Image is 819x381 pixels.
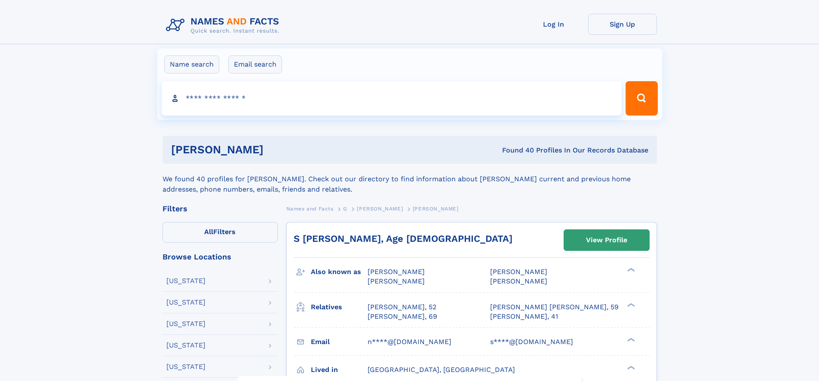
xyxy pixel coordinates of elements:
a: Names and Facts [286,203,334,214]
div: We found 40 profiles for [PERSON_NAME]. Check out our directory to find information about [PERSON... [163,164,657,195]
label: Email search [228,55,282,73]
span: [PERSON_NAME] [368,277,425,285]
span: [PERSON_NAME] [490,277,547,285]
span: G [343,206,347,212]
img: Logo Names and Facts [163,14,286,37]
div: ❯ [625,302,635,308]
div: View Profile [586,230,627,250]
div: [US_STATE] [166,342,206,349]
span: [PERSON_NAME] [357,206,403,212]
a: [PERSON_NAME] [PERSON_NAME], 59 [490,302,619,312]
a: [PERSON_NAME], 52 [368,302,436,312]
a: [PERSON_NAME] [357,203,403,214]
div: Found 40 Profiles In Our Records Database [383,146,648,155]
label: Name search [164,55,219,73]
h3: Lived in [311,363,368,377]
h3: Email [311,335,368,349]
span: [PERSON_NAME] [413,206,459,212]
h1: [PERSON_NAME] [171,144,383,155]
div: ❯ [625,337,635,342]
span: [PERSON_NAME] [368,268,425,276]
a: [PERSON_NAME], 41 [490,312,558,321]
div: Browse Locations [163,253,278,261]
a: View Profile [564,230,649,250]
div: [US_STATE] [166,299,206,306]
input: search input [162,81,622,116]
div: [US_STATE] [166,363,206,370]
a: [PERSON_NAME], 69 [368,312,437,321]
label: Filters [163,222,278,243]
a: G [343,203,347,214]
div: [US_STATE] [166,320,206,327]
div: ❯ [625,267,635,273]
div: Filters [163,205,278,213]
span: [PERSON_NAME] [490,268,547,276]
button: Search Button [626,81,657,116]
div: [US_STATE] [166,277,206,284]
a: S [PERSON_NAME], Age [DEMOGRAPHIC_DATA] [294,233,512,244]
span: [GEOGRAPHIC_DATA], [GEOGRAPHIC_DATA] [368,366,515,374]
h3: Also known as [311,265,368,279]
h3: Relatives [311,300,368,314]
span: All [204,228,213,236]
div: ❯ [625,365,635,370]
a: Sign Up [588,14,657,35]
a: Log In [519,14,588,35]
